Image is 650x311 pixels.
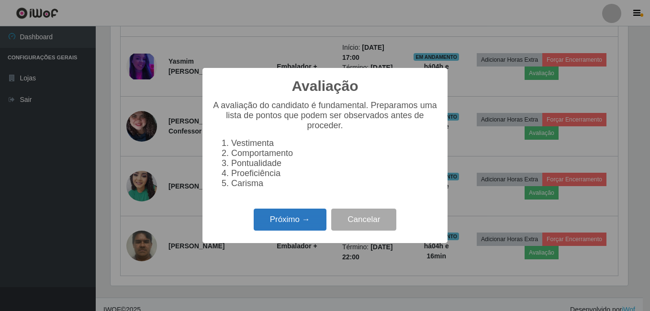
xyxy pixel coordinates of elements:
li: Proeficiência [231,168,438,178]
p: A avaliação do candidato é fundamental. Preparamos uma lista de pontos que podem ser observados a... [212,100,438,131]
h2: Avaliação [292,78,359,95]
button: Cancelar [331,209,396,231]
li: Comportamento [231,148,438,158]
li: Vestimenta [231,138,438,148]
li: Carisma [231,178,438,189]
button: Próximo → [254,209,326,231]
li: Pontualidade [231,158,438,168]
